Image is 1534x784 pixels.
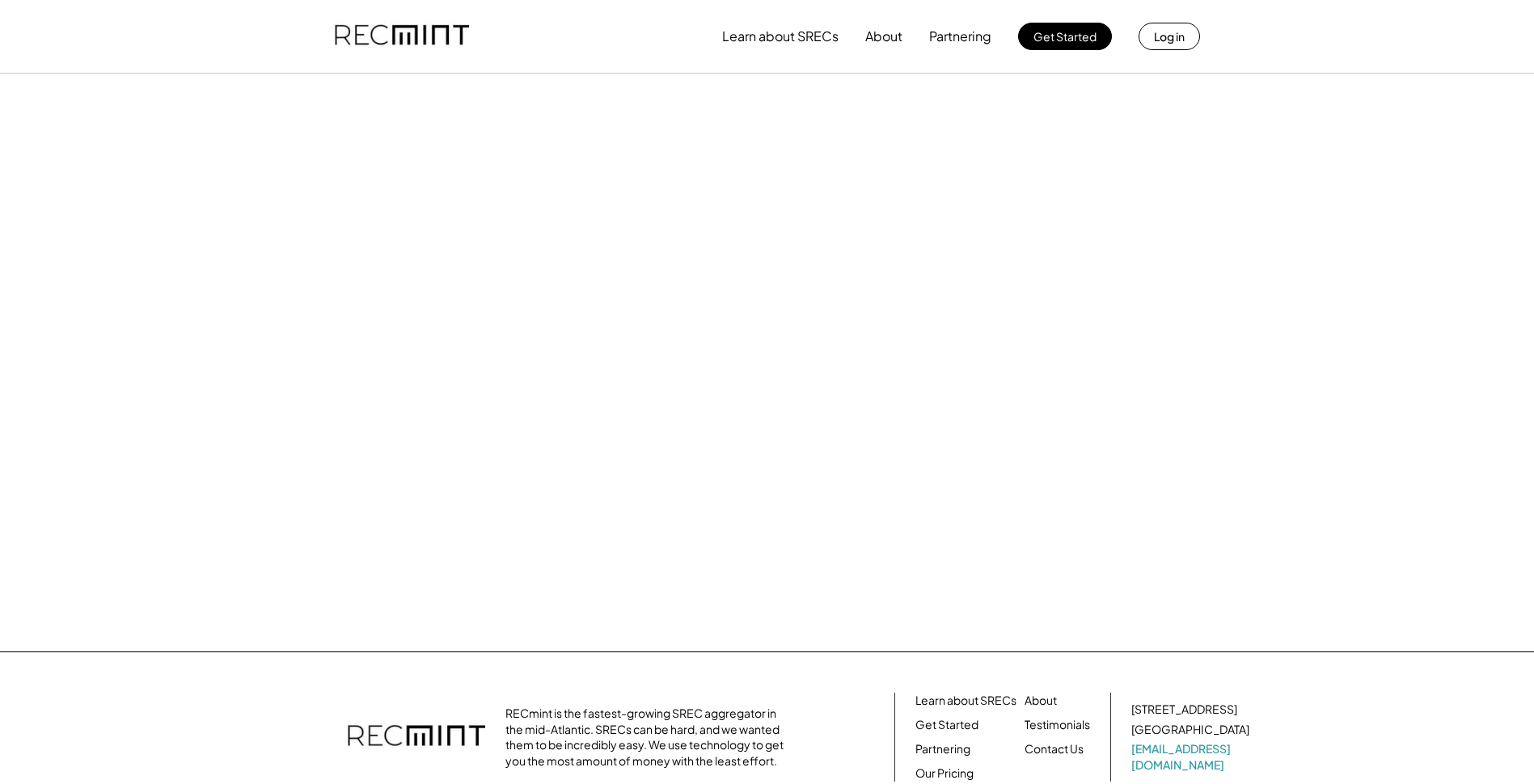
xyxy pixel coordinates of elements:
a: [EMAIL_ADDRESS][DOMAIN_NAME] [1131,741,1253,773]
a: Learn about SRECs [915,693,1016,709]
button: Log in [1139,23,1200,50]
a: About [1025,693,1057,709]
button: Learn about SRECs [722,20,839,53]
a: Partnering [915,741,970,757]
a: Get Started [915,717,978,733]
a: Our Pricing [915,765,974,782]
button: About [865,20,902,53]
img: recmint-logotype%403x.png [348,709,485,765]
button: Partnering [929,20,991,53]
img: recmint-logotype%403x.png [335,9,469,64]
div: RECmint is the fastest-growing SREC aggregator in the mid-Atlantic. SRECs can be hard, and we wan... [505,706,792,769]
button: Get Started [1018,23,1112,50]
a: Testimonials [1025,717,1090,733]
div: [STREET_ADDRESS] [1131,702,1237,718]
div: [GEOGRAPHIC_DATA] [1131,722,1249,738]
a: Contact Us [1025,741,1084,757]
